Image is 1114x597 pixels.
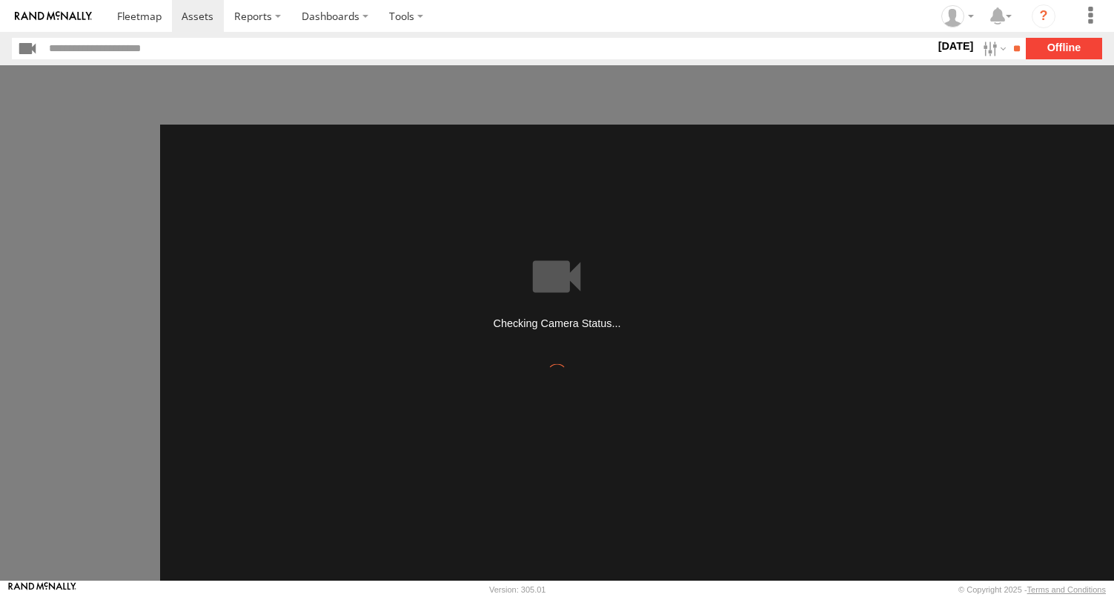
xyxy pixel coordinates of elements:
a: Terms and Conditions [1027,585,1106,594]
img: rand-logo.svg [15,11,92,22]
a: Visit our Website [8,582,76,597]
div: © Copyright 2025 - [958,585,1106,594]
label: [DATE] [935,38,976,54]
i: ? [1032,4,1055,28]
div: Rosibel Lopez [936,5,979,27]
label: Search Filter Options [977,38,1009,59]
div: Version: 305.01 [489,585,546,594]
